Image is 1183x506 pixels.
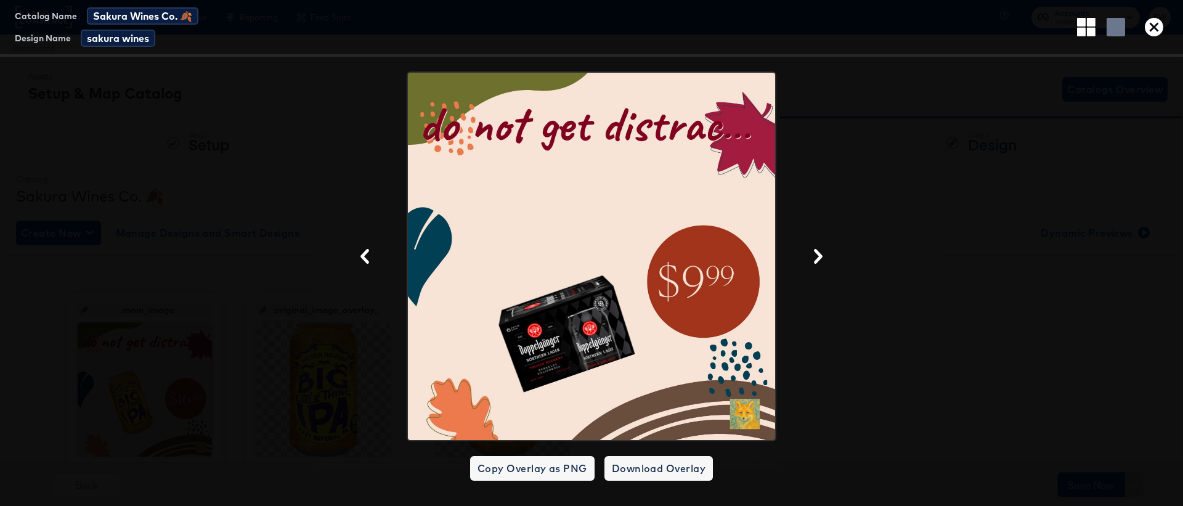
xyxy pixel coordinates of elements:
[87,7,198,25] span: Sakura Wines Co. 🍂
[604,456,713,481] button: Download Overlay
[478,460,587,477] span: Copy Overlay as PNG
[81,30,155,47] span: sakura wines
[15,11,77,21] span: Catalog Name
[15,33,71,43] span: Design Name
[470,456,595,481] button: Copy Overlay as PNG
[612,460,705,477] span: Download Overlay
